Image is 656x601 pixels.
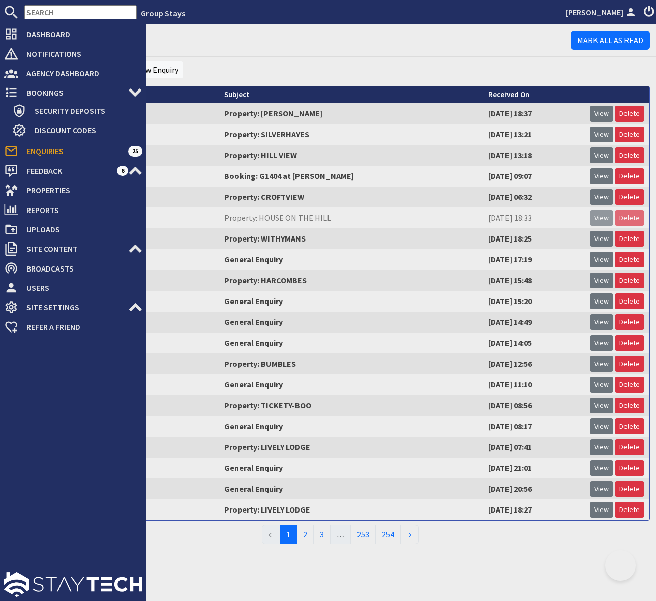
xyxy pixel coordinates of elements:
[18,84,128,101] span: Bookings
[615,398,644,413] a: Delete
[483,333,585,353] td: [DATE] 14:05
[615,231,644,247] a: Delete
[219,312,483,333] td: General Enquiry
[483,291,585,312] td: [DATE] 15:20
[117,166,128,176] span: 6
[219,395,483,416] td: Property: TICKETY-BOO
[590,377,613,393] a: View
[18,26,142,42] span: Dashboard
[4,280,142,296] a: Users
[605,550,636,581] iframe: Toggle Customer Support
[219,499,483,520] td: Property: LIVELY LODGE
[375,525,401,544] a: 254
[615,502,644,518] a: Delete
[590,418,613,434] a: View
[483,207,585,228] td: [DATE] 18:33
[4,26,142,42] a: Dashboard
[615,377,644,393] a: Delete
[483,145,585,166] td: [DATE] 13:18
[590,398,613,413] a: View
[141,8,185,18] a: Group Stays
[483,249,585,270] td: [DATE] 17:19
[615,439,644,455] a: Delete
[4,143,142,159] a: Enquiries 25
[219,416,483,437] td: General Enquiry
[400,525,419,544] a: →
[590,168,613,184] a: View
[615,481,644,497] a: Delete
[24,5,137,19] input: SEARCH
[615,252,644,267] a: Delete
[219,374,483,395] td: General Enquiry
[219,166,483,187] td: Booking: G1404 at [PERSON_NAME]
[219,86,483,103] th: Subject
[590,106,613,122] a: View
[615,293,644,309] a: Delete
[4,572,142,597] img: staytech_l_w-4e588a39d9fa60e82540d7cfac8cfe4b7147e857d3e8dbdfbd41c59d52db0ec4.svg
[219,249,483,270] td: General Enquiry
[590,314,613,330] a: View
[18,280,142,296] span: Users
[296,525,314,544] a: 2
[615,189,644,205] a: Delete
[219,333,483,353] td: General Enquiry
[483,103,585,124] td: [DATE] 18:37
[615,418,644,434] a: Delete
[483,478,585,499] td: [DATE] 20:56
[26,103,142,119] span: Security Deposits
[18,241,128,257] span: Site Content
[128,146,142,156] span: 25
[219,353,483,374] td: Property: BUMBLES
[219,437,483,458] td: Property: LIVELY LODGE
[18,319,142,335] span: Refer a Friend
[483,187,585,207] td: [DATE] 06:32
[18,299,128,315] span: Site Settings
[483,86,585,103] th: Received On
[483,312,585,333] td: [DATE] 14:49
[4,299,142,315] a: Site Settings
[18,46,142,62] span: Notifications
[615,147,644,163] a: Delete
[590,356,613,372] a: View
[280,525,297,544] span: 1
[615,106,644,122] a: Delete
[12,103,142,119] a: Security Deposits
[615,460,644,476] a: Delete
[136,65,178,75] a: New Enquiry
[615,356,644,372] a: Delete
[615,314,644,330] a: Delete
[219,145,483,166] td: Property: HILL VIEW
[483,374,585,395] td: [DATE] 11:10
[483,499,585,520] td: [DATE] 18:27
[483,166,585,187] td: [DATE] 09:07
[483,458,585,478] td: [DATE] 21:01
[590,335,613,351] a: View
[18,65,142,81] span: Agency Dashboard
[615,335,644,351] a: Delete
[483,395,585,416] td: [DATE] 08:56
[590,210,613,226] a: View
[219,270,483,291] td: Property: HARCOMBES
[4,182,142,198] a: Properties
[590,273,613,288] a: View
[219,228,483,249] td: Property: WITHYMANS
[590,502,613,518] a: View
[4,221,142,237] a: Uploads
[615,127,644,142] a: Delete
[4,46,142,62] a: Notifications
[18,143,128,159] span: Enquiries
[12,122,142,138] a: Discount Codes
[219,458,483,478] td: General Enquiry
[350,525,376,544] a: 253
[615,210,644,226] a: Delete
[219,103,483,124] td: Property: [PERSON_NAME]
[590,481,613,497] a: View
[615,168,644,184] a: Delete
[590,189,613,205] a: View
[483,437,585,458] td: [DATE] 07:41
[483,228,585,249] td: [DATE] 18:25
[4,319,142,335] a: Refer a Friend
[590,231,613,247] a: View
[26,122,142,138] span: Discount Codes
[590,293,613,309] a: View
